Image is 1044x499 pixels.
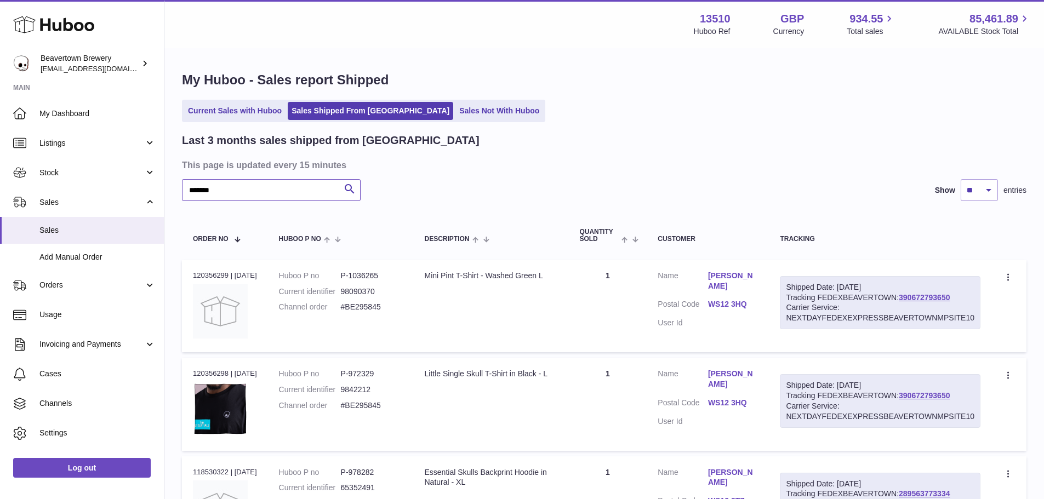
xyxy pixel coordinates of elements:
span: Stock [39,168,144,178]
div: 118530322 | [DATE] [193,467,257,477]
dd: #BE295845 [341,400,403,411]
a: [PERSON_NAME] [708,369,758,389]
span: My Dashboard [39,108,156,119]
dd: 65352491 [341,483,403,493]
div: Huboo Ref [694,26,731,37]
label: Show [935,185,955,196]
dt: Channel order [279,400,341,411]
a: 390672793650 [899,391,950,400]
a: 390672793650 [899,293,950,302]
span: Quantity Sold [579,228,619,243]
dt: Name [658,467,708,491]
dt: Postal Code [658,398,708,411]
div: 120356298 | [DATE] [193,369,257,378]
div: Tracking FEDEXBEAVERTOWN: [780,276,980,330]
dt: Current identifier [279,385,341,395]
div: Currency [773,26,805,37]
dt: Name [658,271,708,294]
img: internalAdmin-13510@internal.huboo.com [13,55,30,72]
div: Mini Pint T-Shirt - Washed Green L [424,271,557,281]
dd: P-978282 [341,467,403,478]
div: Carrier Service: NEXTDAYFEDEXEXPRESSBEAVERTOWNMPSITE10 [786,302,974,323]
dt: User Id [658,416,708,427]
dt: Huboo P no [279,467,341,478]
a: 934.55 Total sales [847,12,895,37]
td: 1 [568,358,647,450]
a: 85,461.89 AVAILABLE Stock Total [938,12,1031,37]
a: Sales Shipped From [GEOGRAPHIC_DATA] [288,102,453,120]
strong: 13510 [700,12,731,26]
span: Sales [39,197,144,208]
dd: #BE295845 [341,302,403,312]
dt: Channel order [279,302,341,312]
span: [EMAIL_ADDRESS][DOMAIN_NAME] [41,64,161,73]
h2: Last 3 months sales shipped from [GEOGRAPHIC_DATA] [182,133,480,148]
div: Essential Skulls Backprint Hoodie in Natural - XL [424,467,557,488]
a: Current Sales with Huboo [184,102,286,120]
span: 85,461.89 [969,12,1018,26]
span: Huboo P no [279,236,321,243]
dt: Huboo P no [279,271,341,281]
dd: 9842212 [341,385,403,395]
span: Invoicing and Payments [39,339,144,349]
h3: This page is updated every 15 minutes [182,159,1024,171]
div: Tracking FEDEXBEAVERTOWN: [780,374,980,428]
span: Usage [39,309,156,320]
a: [PERSON_NAME] [708,467,758,488]
a: [PERSON_NAME] [708,271,758,291]
span: Channels [39,398,156,409]
dt: Huboo P no [279,369,341,379]
dt: Postal Code [658,299,708,312]
a: 289563773334 [899,489,950,498]
div: Shipped Date: [DATE] [786,479,974,489]
h1: My Huboo - Sales report Shipped [182,71,1026,89]
td: 1 [568,260,647,352]
span: Listings [39,138,144,148]
div: Shipped Date: [DATE] [786,380,974,391]
span: AVAILABLE Stock Total [938,26,1031,37]
div: Little Single Skull T-Shirt in Black - L [424,369,557,379]
span: 934.55 [849,12,883,26]
dt: User Id [658,318,708,328]
div: Customer [658,236,758,243]
div: Shipped Date: [DATE] [786,282,974,292]
a: WS12 3HQ [708,299,758,309]
img: beavertown-brewery-essentials-black-tshirt-front_4414aa5d-eee9-495e-824e-c6c27405aa43.png [193,382,248,437]
dd: P-1036265 [341,271,403,281]
a: Log out [13,458,151,478]
img: no-photo.jpg [193,284,248,339]
dd: 98090370 [341,286,403,297]
dt: Current identifier [279,286,341,297]
span: Add Manual Order [39,252,156,262]
span: Total sales [847,26,895,37]
span: entries [1003,185,1026,196]
span: Sales [39,225,156,236]
dt: Current identifier [279,483,341,493]
span: Orders [39,280,144,290]
div: Beavertown Brewery [41,53,139,74]
span: Settings [39,428,156,438]
div: 120356299 | [DATE] [193,271,257,280]
span: Cases [39,369,156,379]
a: WS12 3HQ [708,398,758,408]
dt: Name [658,369,708,392]
span: Description [424,236,469,243]
div: Carrier Service: NEXTDAYFEDEXEXPRESSBEAVERTOWNMPSITE10 [786,401,974,422]
a: Sales Not With Huboo [455,102,543,120]
strong: GBP [780,12,804,26]
div: Tracking [780,236,980,243]
span: Order No [193,236,229,243]
dd: P-972329 [341,369,403,379]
